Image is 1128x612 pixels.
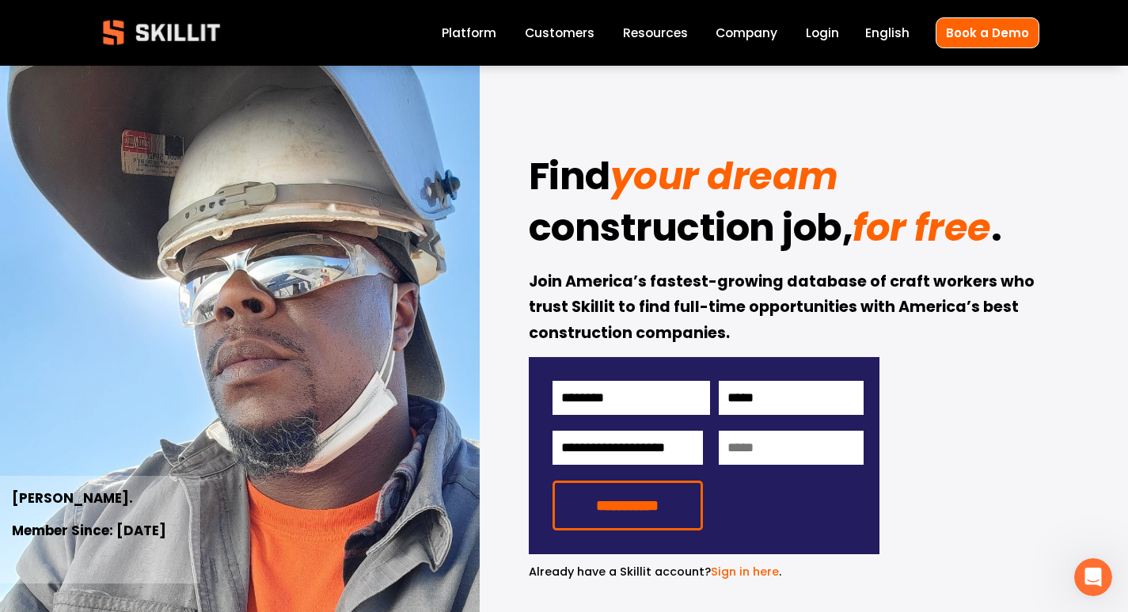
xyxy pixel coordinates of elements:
[716,22,777,44] a: Company
[89,9,234,56] img: Skillit
[12,520,166,543] strong: Member Since: [DATE]
[1074,558,1112,596] iframe: Intercom live chat
[442,22,496,44] a: Platform
[806,22,839,44] a: Login
[529,147,610,212] strong: Find
[529,199,853,264] strong: construction job,
[865,24,910,42] span: English
[529,270,1038,348] strong: Join America’s fastest-growing database of craft workers who trust Skillit to find full-time oppo...
[12,488,133,511] strong: [PERSON_NAME].
[853,201,990,254] em: for free
[525,22,594,44] a: Customers
[711,564,779,580] a: Sign in here
[991,199,1002,264] strong: .
[610,150,838,203] em: your dream
[623,24,688,42] span: Resources
[936,17,1039,48] a: Book a Demo
[865,22,910,44] div: language picker
[623,22,688,44] a: folder dropdown
[529,564,711,580] span: Already have a Skillit account?
[529,563,879,581] p: .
